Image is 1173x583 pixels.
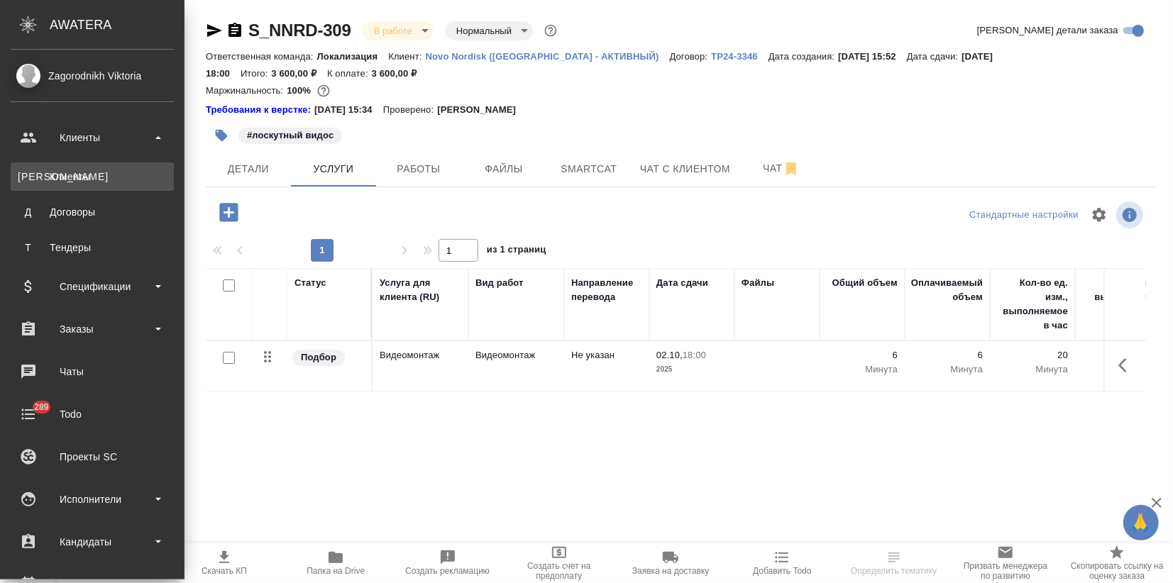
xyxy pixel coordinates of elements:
[50,11,185,39] div: AWATERA
[271,68,327,79] p: 3 600,00 ₽
[977,23,1118,38] span: [PERSON_NAME] детали заказа
[307,566,365,576] span: Папка на Drive
[392,543,503,583] button: Создать рекламацию
[742,276,774,290] div: Файлы
[656,350,683,360] p: 02.10,
[753,566,811,576] span: Добавить Todo
[1082,276,1153,304] div: Часов на выполнение
[747,160,815,177] span: Чат
[11,276,174,297] div: Спецификации
[405,566,490,576] span: Создать рекламацию
[475,348,557,362] p: Видеомонтаж
[907,51,962,62] p: Дата сдачи:
[247,128,334,143] p: #лоскутный видос
[11,233,174,262] a: ТТендеры
[26,400,57,414] span: 289
[363,21,434,40] div: В работе
[851,566,937,576] span: Определить тематику
[237,128,343,140] span: лоскутный видос
[11,404,174,425] div: Todo
[206,85,287,96] p: Маржинальность:
[966,204,1082,226] div: split button
[541,21,560,40] button: Доп статусы указывают на важность/срочность заказа
[370,25,417,37] button: В работе
[997,348,1068,362] p: 20
[18,240,167,255] div: Тендеры
[503,543,615,583] button: Создать счет на предоплату
[912,362,983,377] p: Минута
[452,25,516,37] button: Нормальный
[1116,201,1146,228] span: Посмотреть информацию
[827,362,898,377] p: Минута
[327,68,372,79] p: К оплате:
[1129,508,1153,538] span: 🙏
[380,348,461,362] p: Видеомонтаж
[209,198,248,227] button: Добавить услугу
[470,160,538,178] span: Файлы
[385,160,453,178] span: Работы
[711,51,769,62] p: ТР24-3346
[206,103,314,117] div: Нажми, чтобы открыть папку с инструкцией
[555,160,623,178] span: Smartcat
[241,68,271,79] p: Итого:
[314,82,333,100] button: 0.00 RUB;
[838,51,907,62] p: [DATE] 15:52
[958,561,1052,581] span: Призвать менеджера по развитию
[832,276,898,290] div: Общий объем
[11,68,174,84] div: Zagorodnikh Viktoria
[475,276,524,290] div: Вид работ
[18,205,167,219] div: Договоры
[571,276,642,304] div: Направление перевода
[206,103,314,117] a: Требования к верстке:
[294,276,326,290] div: Статус
[11,489,174,510] div: Исполнители
[949,543,1061,583] button: Призвать менеджера по развитию
[314,103,383,117] p: [DATE] 15:34
[11,318,174,340] div: Заказы
[4,439,181,474] a: Проекты SC
[1082,198,1116,232] span: Настроить таблицу
[827,348,898,362] p: 6
[248,21,351,40] a: S_NNRD-309
[1123,505,1159,540] button: 🙏
[383,103,438,117] p: Проверено:
[206,51,317,62] p: Ответственная команда:
[214,160,282,178] span: Детали
[388,51,425,62] p: Клиент:
[487,241,546,262] span: из 1 страниц
[4,396,181,432] a: 289Todo
[656,362,727,377] p: 2025
[1070,561,1164,581] span: Скопировать ссылку на оценку заказа
[426,51,670,62] p: Novo Nordisk ([GEOGRAPHIC_DATA] - АКТИВНЫЙ)
[168,543,280,583] button: Скачать КП
[226,22,243,39] button: Скопировать ссылку
[997,362,1068,377] p: Минута
[727,543,838,583] button: Добавить Todo
[911,276,983,304] div: Оплачиваемый объем
[632,566,709,576] span: Заявка на доставку
[783,160,800,177] svg: Отписаться
[372,68,428,79] p: 3 600,00 ₽
[683,350,706,360] p: 18:00
[656,276,708,290] div: Дата сдачи
[206,22,223,39] button: Скопировать ссылку для ЯМессенджера
[11,127,174,148] div: Клиенты
[1075,341,1160,391] td: 0.3
[437,103,527,117] p: [PERSON_NAME]
[11,531,174,553] div: Кандидаты
[445,21,533,40] div: В работе
[512,561,606,581] span: Создать счет на предоплату
[1110,348,1144,382] button: Показать кнопки
[11,361,174,382] div: Чаты
[615,543,727,583] button: Заявка на доставку
[202,566,247,576] span: Скачать КП
[287,85,314,96] p: 100%
[769,51,838,62] p: Дата создания:
[280,543,392,583] button: Папка на Drive
[912,348,983,362] p: 6
[317,51,389,62] p: Локализация
[299,160,368,178] span: Услуги
[1062,543,1173,583] button: Скопировать ссылку на оценку заказа
[997,276,1068,333] div: Кол-во ед. изм., выполняемое в час
[11,162,174,191] a: [PERSON_NAME]Клиенты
